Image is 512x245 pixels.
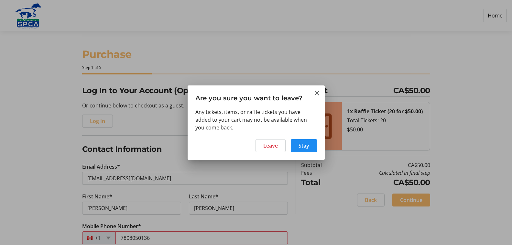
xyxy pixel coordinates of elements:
span: Leave [263,142,278,150]
h3: Are you sure you want to leave? [188,85,325,108]
button: Close [313,89,321,97]
button: Stay [291,139,317,152]
div: Any tickets, items, or raffle tickets you have added to your cart may not be available when you c... [195,108,317,131]
span: Stay [299,142,309,150]
button: Leave [256,139,286,152]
